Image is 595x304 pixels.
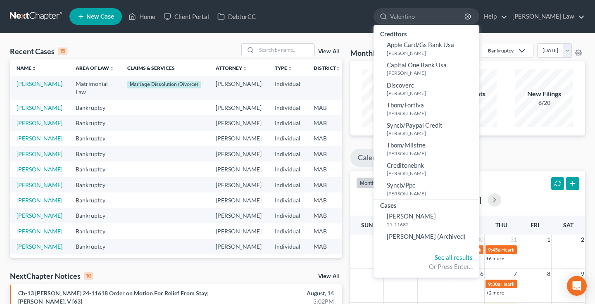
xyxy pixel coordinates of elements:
td: Bankruptcy [69,223,121,239]
span: Tbom/Fortiva [387,101,424,109]
span: Capital One Bank Usa [387,61,447,69]
a: [PERSON_NAME] [17,135,62,142]
span: 9:30a [488,281,500,287]
a: Apple Card/Gs Bank Usa[PERSON_NAME] [374,38,479,59]
span: 2 [580,235,585,245]
a: Tbom/Fortiva[PERSON_NAME] [374,99,479,119]
a: [PERSON_NAME] [17,243,62,250]
div: Or Press Enter... [380,262,473,271]
td: Individual [268,254,307,270]
i: unfold_more [242,66,247,71]
span: Syncb/Paypal Credit [387,121,443,129]
td: Individual [268,177,307,192]
td: Bankruptcy [69,239,121,254]
small: [PERSON_NAME] [387,170,477,177]
td: [PERSON_NAME] [209,76,268,100]
a: +6 more [486,255,504,261]
span: Hearing for [PERSON_NAME] [501,247,566,253]
a: [PERSON_NAME] [17,166,62,173]
small: [PERSON_NAME] [387,50,477,57]
a: [PERSON_NAME] [17,197,62,204]
h3: Monthly Progress [350,48,409,58]
i: unfold_more [336,66,341,71]
span: 1 [546,235,551,245]
span: Sat [563,221,574,228]
a: Area of Lawunfold_more [76,65,114,71]
a: [PERSON_NAME] [17,181,62,188]
td: [PERSON_NAME] [209,177,268,192]
td: [PERSON_NAME] [209,208,268,223]
td: Individual [268,161,307,177]
a: Districtunfold_more [314,65,341,71]
small: [PERSON_NAME] [387,130,477,137]
small: [PERSON_NAME] [387,110,477,117]
div: 21/50 [362,99,420,107]
td: Bankruptcy [69,161,121,177]
td: [PERSON_NAME] [209,254,268,270]
a: +2 more [486,290,504,296]
span: Hearing for [PERSON_NAME] [501,281,566,287]
a: Syncb/Ppc[PERSON_NAME] [374,179,479,199]
td: Bankruptcy [69,177,121,192]
a: [PERSON_NAME] (Archived) [374,230,479,243]
div: New Leads [362,89,420,99]
td: Bankruptcy [69,208,121,223]
a: [PERSON_NAME] [17,228,62,235]
td: Individual [268,192,307,208]
td: Individual [268,115,307,131]
td: Individual [268,223,307,239]
a: Creditonebnk[PERSON_NAME] [374,159,479,179]
span: 30 [476,235,484,245]
span: Discoverc [387,81,414,89]
td: [PERSON_NAME] [209,146,268,161]
span: 6 [479,269,484,279]
td: MAB [307,254,347,270]
i: unfold_more [31,66,36,71]
td: [PERSON_NAME] [209,161,268,177]
small: 25-11682 [387,221,477,228]
td: MAB [307,115,347,131]
td: Bankruptcy [69,254,121,270]
td: MAB [307,100,347,115]
td: MAB [307,223,347,239]
td: MAB [307,131,347,146]
td: Bankruptcy [69,131,121,146]
a: [PERSON_NAME]25-11682 [374,210,479,230]
a: DebtorCC [213,9,260,24]
span: Apple Card/Gs Bank Usa [387,41,454,48]
a: Client Portal [159,9,213,24]
a: [PERSON_NAME] Law [508,9,585,24]
a: View All [318,49,339,55]
th: Claims & Services [121,59,209,76]
td: Bankruptcy [69,146,121,161]
div: Bankruptcy [488,47,514,54]
td: MAB [307,177,347,192]
span: Tbom/Milstne [387,141,426,149]
span: 8 [546,269,551,279]
span: 9:45a [488,247,500,253]
td: [PERSON_NAME] [209,239,268,254]
td: [PERSON_NAME] [209,131,268,146]
a: View All [318,273,339,279]
td: [PERSON_NAME] [209,115,268,131]
div: New Filings [515,89,573,99]
small: [PERSON_NAME] [387,90,477,97]
span: 31 [509,235,518,245]
small: [PERSON_NAME] [387,150,477,157]
td: Individual [268,146,307,161]
td: Bankruptcy [69,100,121,115]
button: month [356,177,378,188]
td: Individual [268,239,307,254]
div: 10 [84,272,93,280]
div: Marriage Dissolution (Divorce) [127,81,201,88]
td: MAB [307,161,347,177]
a: Attorneyunfold_more [216,65,247,71]
td: Individual [268,131,307,146]
div: Recent Cases [10,46,67,56]
td: Matrimonial Law [69,76,121,100]
div: 15 [58,47,67,55]
td: Bankruptcy [69,115,121,131]
td: [PERSON_NAME] [209,223,268,239]
span: Thu [495,221,507,228]
span: Fri [531,221,539,228]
